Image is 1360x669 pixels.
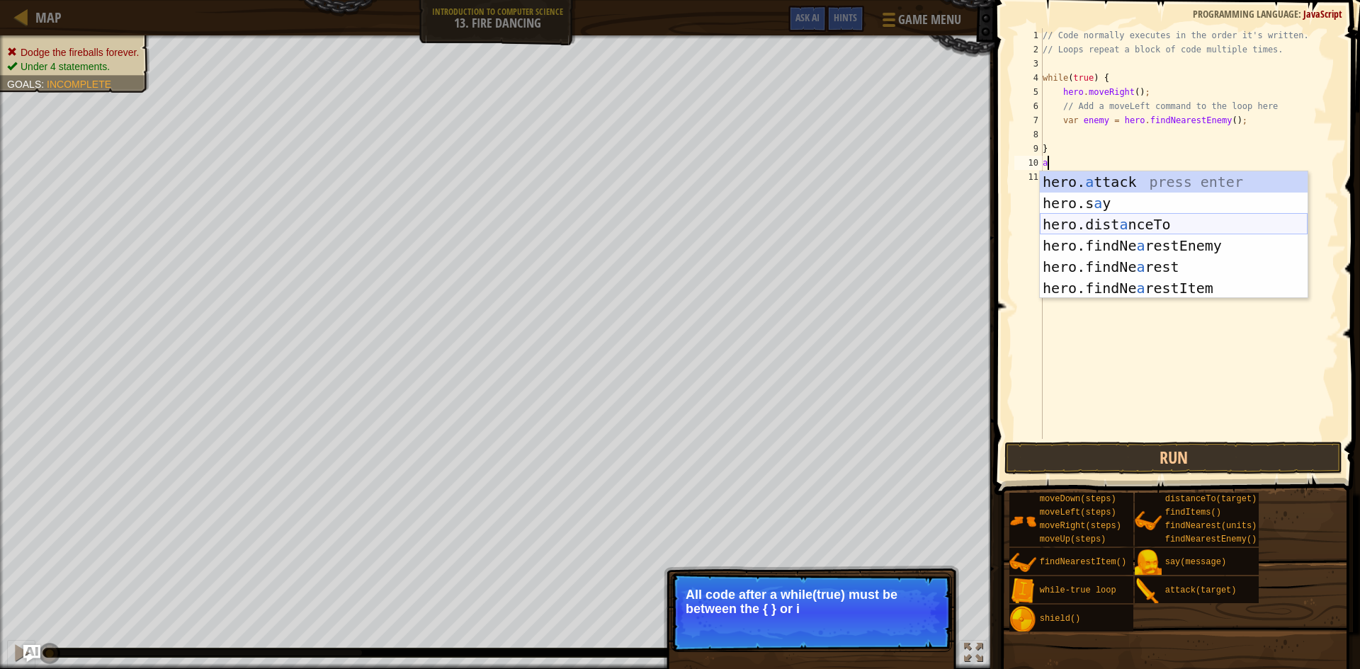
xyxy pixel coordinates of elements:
[47,79,111,90] span: Incomplete
[1040,557,1126,567] span: findNearestItem()
[686,588,937,616] p: All code after a while(true) must be between the { } or i
[788,6,827,32] button: Ask AI
[41,79,47,90] span: :
[1014,71,1043,85] div: 4
[1009,549,1036,576] img: portrait.png
[1040,508,1116,518] span: moveLeft(steps)
[1193,7,1298,21] span: Programming language
[7,79,41,90] span: Goals
[1165,534,1257,544] span: findNearestEnemy()
[1040,614,1081,624] span: shield()
[1135,508,1162,534] img: portrait.png
[834,11,857,24] span: Hints
[35,8,62,27] span: Map
[1298,7,1303,21] span: :
[21,47,139,58] span: Dodge the fireballs forever.
[871,6,970,39] button: Game Menu
[1040,494,1116,504] span: moveDown(steps)
[898,11,961,29] span: Game Menu
[1014,99,1043,113] div: 6
[1135,549,1162,576] img: portrait.png
[1009,508,1036,534] img: portrait.png
[1014,28,1043,42] div: 1
[1014,170,1043,184] div: 11
[1014,142,1043,156] div: 9
[1165,585,1237,595] span: attack(target)
[1014,113,1043,127] div: 7
[28,8,62,27] a: Map
[1165,494,1257,504] span: distanceTo(target)
[1014,156,1043,170] div: 10
[23,645,40,662] button: Ask AI
[1009,606,1036,633] img: portrait.png
[1135,578,1162,605] img: portrait.png
[1040,534,1106,544] span: moveUp(steps)
[1014,127,1043,142] div: 8
[7,59,139,74] li: Under 4 statements.
[1014,42,1043,57] div: 2
[795,11,820,24] span: Ask AI
[1165,508,1221,518] span: findItems()
[1014,85,1043,99] div: 5
[1303,7,1342,21] span: JavaScript
[1165,521,1257,531] span: findNearest(units)
[7,45,139,59] li: Dodge the fireballs forever.
[1040,521,1121,531] span: moveRight(steps)
[1165,557,1226,567] span: say(message)
[1040,585,1116,595] span: while-true loop
[21,61,110,72] span: Under 4 statements.
[1014,57,1043,71] div: 3
[1004,442,1342,474] button: Run
[1009,578,1036,605] img: portrait.png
